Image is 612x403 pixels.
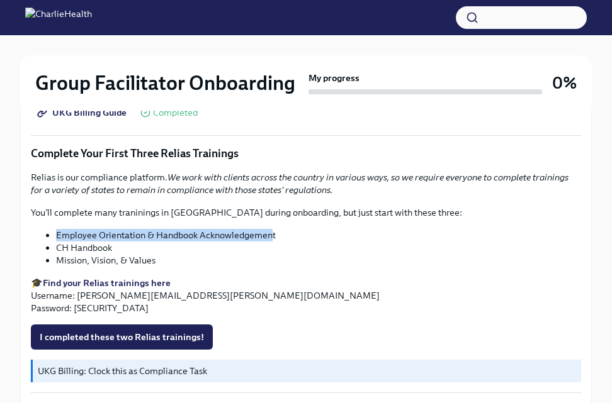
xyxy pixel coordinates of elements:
h2: Group Facilitator Onboarding [35,70,295,96]
li: CH Handbook [56,241,581,254]
span: Completed [153,108,198,118]
span: UKG Billing Guide [40,106,127,119]
a: UKG Billing Guide [31,100,135,125]
a: Find your Relias trainings here [43,277,171,289]
p: 🎓 Username: [PERSON_NAME][EMAIL_ADDRESS][PERSON_NAME][DOMAIN_NAME] Password: [SECURITY_DATA] [31,277,581,314]
p: Relias is our compliance platform. [31,171,581,196]
strong: My progress [309,72,360,84]
li: Mission, Vision, & Values [56,254,581,267]
h3: 0% [552,72,577,94]
img: CharlieHealth [25,8,92,28]
p: You'll complete many traninings in [GEOGRAPHIC_DATA] during onboarding, but just start with these... [31,206,581,219]
p: UKG Billing: Clock this as Compliance Task [38,365,576,377]
button: I completed these two Relias trainings! [31,324,213,350]
em: We work with clients across the country in various ways, so we require everyone to complete train... [31,172,569,196]
span: I completed these two Relias trainings! [40,331,204,343]
p: Complete Your First Three Relias Trainings [31,146,581,161]
li: Employee Orientation & Handbook Acknowledgement [56,229,581,241]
